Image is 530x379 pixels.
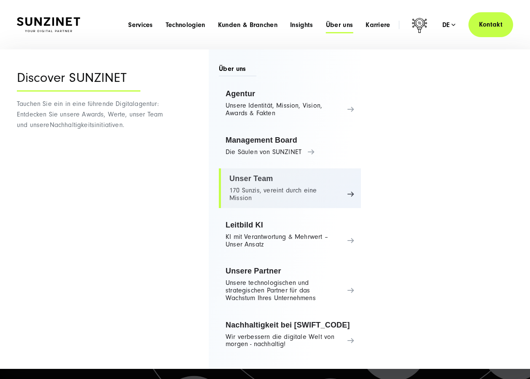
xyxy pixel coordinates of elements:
div: de [442,21,456,29]
div: Discover SUNZINET [17,70,140,92]
a: Insights [290,21,313,29]
div: Nachhaltigkeitsinitiativen. [17,49,175,369]
a: Über uns [326,21,353,29]
a: Agentur Unsere Identität, Mission, Vision, Awards & Fakten [219,84,361,123]
a: Unsere Partner Unsere technologischen und strategischen Partner für das Wachstum Ihres Unternehmens [219,261,361,308]
a: Management Board Die Säulen von SUNZINET [219,130,361,162]
a: Leitbild KI KI mit Verantwortung & Mehrwert – Unser Ansatz [219,215,361,254]
a: Karriere [366,21,390,29]
a: Kunden & Branchen [218,21,277,29]
span: Über uns [219,64,256,76]
span: Tauchen Sie ein in eine führende Digitalagentur: Entdecken Sie unsere Awards, Werte, unser Team u... [17,100,163,129]
a: Services [128,21,153,29]
a: Nachhaltigkeit bei [SWIFT_CODE] Wir verbessern die digitale Welt von morgen - nachhaltig! [219,315,361,355]
a: Unser Team 170 Sunzis, vereint durch eine Mission [219,168,361,208]
a: Kontakt [468,12,513,37]
img: SUNZINET Full Service Digital Agentur [17,17,80,32]
a: Technologien [166,21,205,29]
